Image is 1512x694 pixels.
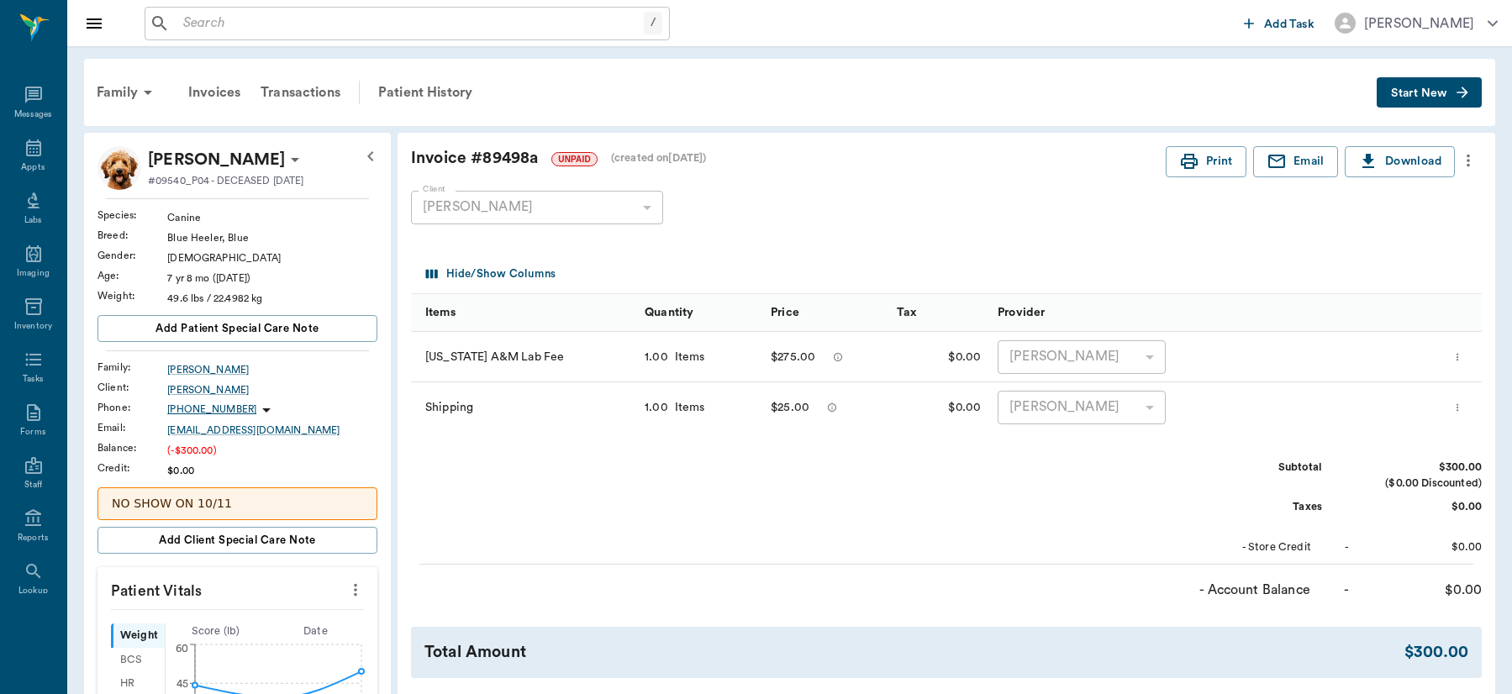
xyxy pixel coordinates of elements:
[1344,580,1349,600] div: -
[888,382,989,433] div: $0.00
[111,648,165,672] div: BCS
[668,399,705,416] div: Items
[998,391,1166,424] div: [PERSON_NAME]
[97,146,141,190] img: Profile Image
[21,161,45,174] div: Appts
[24,479,42,492] div: Staff
[97,315,377,342] button: Add patient Special Care Note
[87,72,168,113] div: Family
[97,460,167,476] div: Credit :
[998,340,1166,374] div: [PERSON_NAME]
[167,210,377,225] div: Canine
[167,250,377,266] div: [DEMOGRAPHIC_DATA]
[159,531,316,549] span: Add client Special Care Note
[342,576,369,604] button: more
[423,183,445,195] label: Client
[552,153,597,166] span: UNPAID
[645,399,668,416] div: 1.00
[1448,393,1467,422] button: more
[24,214,42,227] div: Labs
[111,623,165,648] div: Weight
[97,208,167,223] div: Species :
[1356,539,1482,555] div: $0.00
[97,527,377,554] button: Add client Special Care Note
[97,567,377,609] p: Patient Vitals
[611,150,707,166] div: (created on [DATE] )
[97,380,167,395] div: Client :
[1196,499,1322,515] div: Taxes
[1184,580,1310,600] div: - Account Balance
[424,640,1404,665] div: Total Amount
[771,395,809,420] div: $25.00
[411,294,636,332] div: Items
[888,294,989,332] div: Tax
[112,495,363,513] p: NO SHOW ON 10/11
[18,532,49,544] div: Reports
[176,12,644,35] input: Search
[148,146,285,173] p: [PERSON_NAME]
[166,623,266,639] div: Score ( lb )
[1356,460,1482,476] div: $300.00
[167,423,377,438] a: [EMAIL_ADDRESS][DOMAIN_NAME]
[897,289,916,336] div: Tax
[425,289,456,336] div: Items
[998,289,1045,336] div: Provider
[411,146,1166,171] div: Invoice # 89498a
[97,440,167,455] div: Balance :
[1356,580,1482,600] div: $0.00
[250,72,350,113] a: Transactions
[14,320,52,333] div: Inventory
[167,291,377,306] div: 49.6 lbs / 22.4982 kg
[1364,13,1474,34] div: [PERSON_NAME]
[148,146,285,173] div: Bandie O'Bryant
[97,248,167,263] div: Gender :
[167,382,377,397] div: [PERSON_NAME]
[178,72,250,113] div: Invoices
[167,271,377,286] div: 7 yr 8 mo ([DATE])
[1356,499,1482,515] div: $0.00
[1166,146,1246,177] button: Print
[97,268,167,283] div: Age :
[17,637,57,677] iframe: Intercom live chat
[167,230,377,245] div: Blue Heeler, Blue
[1253,146,1338,177] button: Email
[1185,539,1311,555] div: - Store Credit
[636,294,762,332] div: Quantity
[77,7,111,40] button: Close drawer
[155,319,319,338] span: Add patient Special Care Note
[989,294,1214,332] div: Provider
[97,360,167,375] div: Family :
[1448,343,1467,371] button: more
[1237,8,1321,39] button: Add Task
[645,289,693,336] div: Quantity
[176,644,188,654] tspan: 60
[823,395,841,420] button: message
[14,108,53,121] div: Messages
[97,420,167,435] div: Email :
[148,173,303,188] p: #09540_P04 - DECEASED [DATE]
[167,463,377,478] div: $0.00
[1196,460,1322,476] div: Subtotal
[97,288,167,303] div: Weight :
[888,332,989,382] div: $0.00
[368,72,482,113] a: Patient History
[771,289,799,336] div: Price
[411,332,636,382] div: [US_STATE] A&M Lab Fee
[644,12,662,34] div: /
[771,344,815,370] div: $275.00
[167,362,377,377] a: [PERSON_NAME]
[829,344,847,370] button: message
[1345,146,1455,177] button: Download
[266,623,366,639] div: Date
[411,191,663,224] div: [PERSON_NAME]
[422,261,560,287] button: Select columns
[668,349,705,365] div: Items
[1356,476,1482,492] div: ($0.00 Discounted)
[411,382,636,433] div: Shipping
[762,294,888,332] div: Price
[1345,539,1349,555] div: -
[18,585,48,597] div: Lookup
